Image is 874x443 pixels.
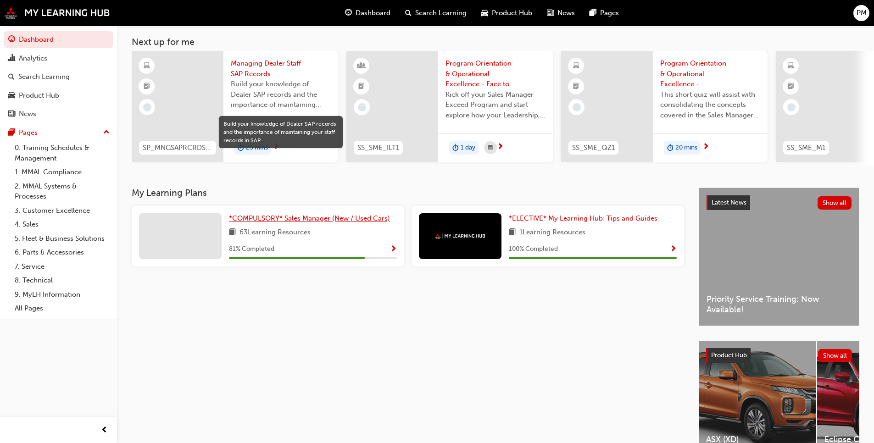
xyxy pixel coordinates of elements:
[346,51,553,162] a: SS_SME_ILT1Program Orientation & Operational Excellence - Face to Face Instructor Led Training (S...
[143,143,212,153] span: SP_MNGSAPRCRDS_M1
[461,143,475,153] span: 1 day
[857,8,867,18] span: PM
[18,72,70,82] div: Search Learning
[4,124,113,141] button: Pages
[229,227,236,238] span: book-icon
[712,199,746,206] span: Latest News
[144,60,150,72] span: learningResourceType_ELEARNING-icon
[707,294,852,315] span: Priority Service Training: Now Available!
[670,245,677,254] span: Show Progress
[358,103,366,111] span: learningRecordVerb_NONE-icon
[101,425,108,436] span: prev-icon
[8,110,15,118] span: news-icon
[8,129,15,137] span: pages-icon
[229,214,390,222] span: *COMPULSORY* Sales Manager (New / Used Cars)
[8,55,15,63] span: chart-icon
[11,260,113,274] a: 7. Service
[143,103,151,111] span: learningRecordVerb_NONE-icon
[4,29,113,124] button: DashboardAnalyticsSearch LearningProduct HubNews
[11,141,113,165] a: 0. Training Schedules & Management
[117,37,874,47] h3: Next up for me
[4,50,113,67] a: Analytics
[660,89,760,121] span: This short quiz will assist with consolidating the concepts covered in the Sales Manager Exceed '...
[405,7,412,19] span: search-icon
[103,127,110,138] span: up-icon
[509,227,516,238] span: book-icon
[590,7,596,19] span: pages-icon
[540,4,582,22] a: news-iconNews
[667,142,674,154] span: duration-icon
[788,60,794,72] span: learningResourceType_ELEARNING-icon
[675,143,697,153] span: 20 mins
[8,73,15,81] span: search-icon
[711,351,747,359] span: Product Hub
[11,245,113,260] a: 6. Parts & Accessories
[132,51,338,162] a: SP_MNGSAPRCRDS_M1Managing Dealer Staff SAP RecordsBuild your knowledge of Dealer SAP records and ...
[11,179,113,204] a: 2. MMAL Systems & Processes
[11,204,113,218] a: 3. Customer Excellence
[11,217,113,232] a: 4. Sales
[853,5,869,21] button: PM
[474,4,540,22] a: car-iconProduct Hub
[573,103,581,111] span: learningRecordVerb_NONE-icon
[557,8,575,18] span: News
[19,127,38,138] div: Pages
[509,213,661,224] a: *ELECTIVE* My Learning Hub: Tips and Guides
[4,105,113,122] a: News
[481,7,488,19] span: car-icon
[4,87,113,104] a: Product Hub
[390,245,397,254] span: Show Progress
[818,349,852,362] button: Show all
[547,7,554,19] span: news-icon
[19,109,36,119] div: News
[572,143,615,153] span: SS_SME_QZ1
[435,233,485,239] img: mmal
[4,31,113,48] a: Dashboard
[699,188,859,326] a: Latest NewsShow allPriority Service Training: Now Available!
[223,120,338,144] div: Build your knowledge of Dealer SAP records and the importance of maintaining your staff records i...
[488,142,493,154] span: calendar-icon
[788,81,794,93] span: booktick-icon
[445,58,546,89] span: Program Orientation & Operational Excellence - Face to Face Instructor Led Training (Sales Manage...
[818,196,852,210] button: Show all
[5,7,110,19] img: mmal
[670,244,677,255] button: Show Progress
[561,51,768,162] a: SS_SME_QZ1Program Orientation & Operational Excellence - Assessment Quiz (Sales Manager Exceed Pr...
[509,244,558,255] span: 100 % Completed
[787,103,796,111] span: learningRecordVerb_NONE-icon
[132,188,684,198] h3: My Learning Plans
[358,81,365,93] span: booktick-icon
[509,214,657,222] span: *ELECTIVE* My Learning Hub: Tips and Guides
[519,227,585,238] span: 1 Learning Resources
[398,4,474,22] a: search-iconSearch Learning
[706,348,852,363] a: Product HubShow all
[356,8,390,18] span: Dashboard
[358,60,365,72] span: learningResourceType_INSTRUCTOR_LED-icon
[787,143,825,153] span: SS_SME_M1
[8,92,15,100] span: car-icon
[273,143,280,151] span: next-icon
[19,53,47,64] div: Analytics
[11,165,113,179] a: 1. MMAL Compliance
[11,273,113,288] a: 8. Technical
[497,143,504,151] span: next-icon
[390,244,397,255] button: Show Progress
[19,90,59,101] div: Product Hub
[357,143,399,153] span: SS_SME_ILT1
[144,81,150,93] span: booktick-icon
[573,81,579,93] span: booktick-icon
[702,143,709,151] span: next-icon
[660,58,760,89] span: Program Orientation & Operational Excellence - Assessment Quiz (Sales Manager Exceed Program)
[239,227,311,238] span: 63 Learning Resources
[229,213,394,224] a: *COMPULSORY* Sales Manager (New / Used Cars)
[582,4,626,22] a: pages-iconPages
[4,68,113,85] a: Search Learning
[231,79,331,110] span: Build your knowledge of Dealer SAP records and the importance of maintaining your staff records i...
[229,244,274,255] span: 81 % Completed
[345,7,352,19] span: guage-icon
[231,58,331,79] span: Managing Dealer Staff SAP Records
[452,142,459,154] span: duration-icon
[600,8,619,18] span: Pages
